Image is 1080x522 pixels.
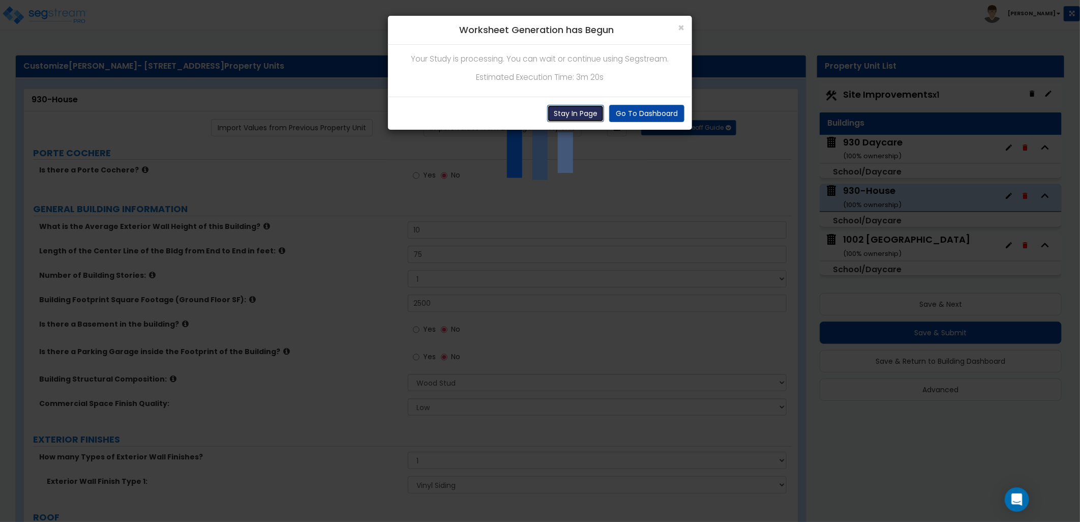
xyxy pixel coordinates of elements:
button: Stay In Page [547,105,604,122]
button: Close [678,22,684,33]
div: Open Intercom Messenger [1005,487,1029,512]
button: Go To Dashboard [609,105,684,122]
p: Your Study is processing. You can wait or continue using Segstream. [396,52,684,66]
p: Estimated Execution Time: 3m 20s [396,71,684,84]
span: × [678,20,684,35]
h4: Worksheet Generation has Begun [396,23,684,37]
